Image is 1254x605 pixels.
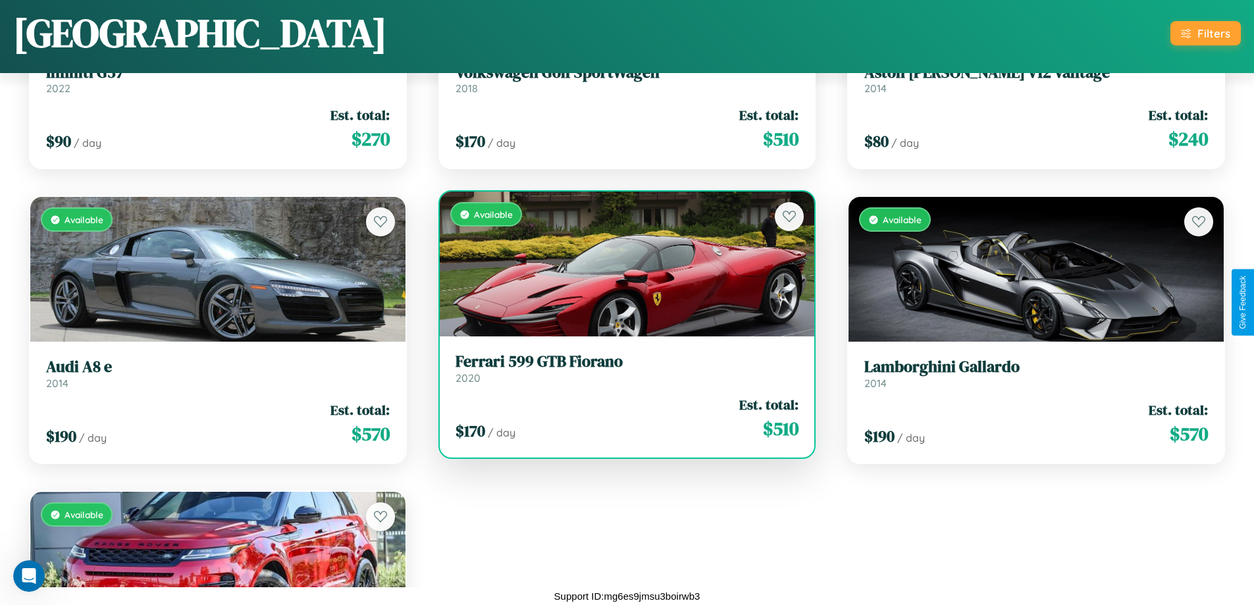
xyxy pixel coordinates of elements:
span: / day [897,431,925,444]
span: / day [74,136,101,149]
span: $ 510 [763,415,798,442]
span: Available [883,214,922,225]
span: Est. total: [1149,400,1208,419]
span: 2014 [46,377,68,390]
span: 2020 [456,371,481,384]
a: Aston [PERSON_NAME] V12 Vantage2014 [864,63,1208,95]
span: Available [65,214,103,225]
span: $ 240 [1168,126,1208,152]
span: $ 170 [456,420,485,442]
span: / day [488,426,515,439]
h3: Volkswagen Golf SportWagen [456,63,799,82]
h3: Audi A8 e [46,357,390,377]
span: $ 170 [456,130,485,152]
span: $ 80 [864,130,889,152]
a: Infiniti G372022 [46,63,390,95]
span: / day [488,136,515,149]
span: 2018 [456,82,478,95]
a: Volkswagen Golf SportWagen2018 [456,63,799,95]
span: $ 270 [352,126,390,152]
span: Available [65,509,103,520]
a: Ferrari 599 GTB Fiorano2020 [456,352,799,384]
h3: Infiniti G37 [46,63,390,82]
span: $ 190 [46,425,76,447]
button: Filters [1170,21,1241,45]
span: Est. total: [330,400,390,419]
div: Give Feedback [1238,276,1247,329]
h3: Lamborghini Gallardo [864,357,1208,377]
span: $ 510 [763,126,798,152]
span: Est. total: [330,105,390,124]
span: Available [474,209,513,220]
span: 2014 [864,377,887,390]
span: 2022 [46,82,70,95]
p: Support ID: mg6es9jmsu3boirwb3 [554,587,700,605]
span: / day [79,431,107,444]
span: Est. total: [1149,105,1208,124]
h3: Ferrari 599 GTB Fiorano [456,352,799,371]
span: Est. total: [739,395,798,414]
span: $ 90 [46,130,71,152]
h3: Aston [PERSON_NAME] V12 Vantage [864,63,1208,82]
span: 2014 [864,82,887,95]
span: Est. total: [739,105,798,124]
div: Filters [1197,26,1230,40]
a: Lamborghini Gallardo2014 [864,357,1208,390]
span: $ 190 [864,425,895,447]
a: Audi A8 e2014 [46,357,390,390]
span: $ 570 [1170,421,1208,447]
span: $ 570 [352,421,390,447]
span: / day [891,136,919,149]
h1: [GEOGRAPHIC_DATA] [13,6,387,60]
iframe: Intercom live chat [13,560,45,592]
